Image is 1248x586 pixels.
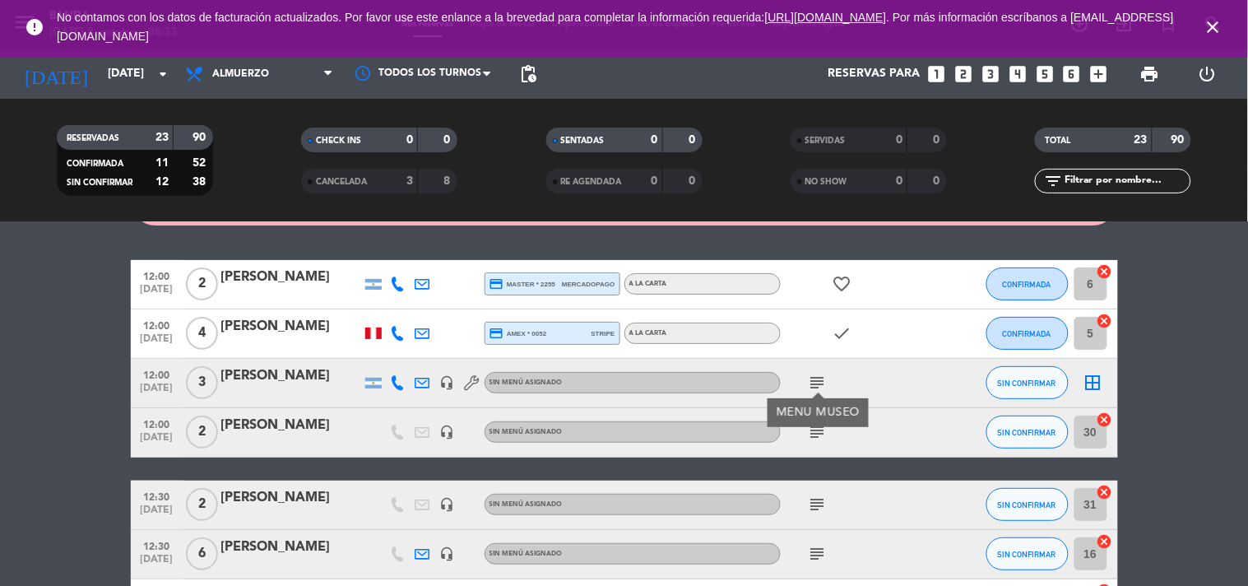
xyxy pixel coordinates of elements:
span: SIN CONFIRMAR [998,500,1056,509]
span: SIN CONFIRMAR [998,428,1056,437]
span: SIN CONFIRMAR [67,179,132,187]
i: [DATE] [12,56,100,92]
span: A LA CARTA [629,281,667,287]
strong: 90 [193,132,209,143]
button: CONFIRMADA [986,317,1069,350]
span: master * 2255 [489,277,556,291]
strong: 52 [193,157,209,169]
span: NO SHOW [805,178,847,186]
span: A LA CARTA [629,330,667,337]
a: [URL][DOMAIN_NAME] [765,11,887,24]
span: 12:00 [137,315,178,334]
i: border_all [1083,373,1103,393]
strong: 0 [689,175,698,187]
span: 12:30 [137,486,178,505]
span: 12:00 [137,266,178,285]
strong: 8 [444,175,454,187]
strong: 38 [193,176,209,188]
strong: 0 [933,134,943,146]
i: subject [808,373,828,393]
span: CONFIRMADA [1003,280,1051,289]
i: looks_5 [1034,63,1055,85]
strong: 0 [406,134,413,146]
span: print [1140,64,1160,84]
span: [DATE] [137,284,178,303]
div: MENU MUSEO [776,404,860,421]
strong: 0 [896,134,902,146]
button: CONFIRMADA [986,267,1069,300]
div: [PERSON_NAME] [221,415,361,436]
i: favorite_border [833,274,852,294]
strong: 0 [444,134,454,146]
span: RE AGENDADA [561,178,622,186]
div: [PERSON_NAME] [221,267,361,288]
div: [PERSON_NAME] [221,316,361,337]
i: filter_list [1043,171,1063,191]
strong: 0 [652,175,658,187]
span: CONFIRMADA [67,160,123,168]
span: CANCELADA [316,178,367,186]
strong: 0 [689,134,698,146]
div: [PERSON_NAME] [221,537,361,558]
span: [DATE] [137,383,178,402]
div: [PERSON_NAME] [221,365,361,387]
i: cancel [1097,484,1113,500]
span: 6 [186,537,218,570]
i: looks_two [953,63,974,85]
i: headset_mic [440,375,455,390]
i: cancel [1097,412,1113,428]
strong: 0 [933,175,943,187]
span: SERVIDAS [805,137,846,145]
span: CHECK INS [316,137,361,145]
strong: 0 [896,175,902,187]
i: looks_6 [1061,63,1083,85]
span: Sin menú asignado [489,379,563,386]
span: 3 [186,366,218,399]
span: 12:30 [137,536,178,555]
strong: 23 [1134,134,1148,146]
span: No contamos con los datos de facturación actualizados. Por favor use este enlance a la brevedad p... [57,11,1174,43]
span: stripe [592,328,615,339]
span: [DATE] [137,505,178,523]
strong: 3 [406,175,413,187]
div: [PERSON_NAME] [221,487,361,509]
span: pending_actions [518,64,538,84]
span: 2 [186,488,218,521]
strong: 23 [155,132,169,143]
i: subject [808,422,828,442]
span: Almuerzo [212,68,269,80]
span: 2 [186,267,218,300]
span: 2 [186,416,218,449]
button: SIN CONFIRMAR [986,537,1069,570]
input: Filtrar por nombre... [1063,172,1190,190]
i: cancel [1097,313,1113,329]
span: Sin menú asignado [489,501,563,508]
i: headset_mic [440,497,455,512]
span: 12:00 [137,365,178,384]
i: credit_card [489,326,504,341]
span: Sin menú asignado [489,429,563,435]
div: LOG OUT [1179,49,1236,99]
span: [DATE] [137,432,178,451]
span: [DATE] [137,554,178,573]
span: mercadopago [562,279,615,290]
i: cancel [1097,263,1113,280]
i: looks_one [926,63,947,85]
i: power_settings_new [1197,64,1217,84]
i: credit_card [489,277,504,291]
span: CONFIRMADA [1003,329,1051,338]
i: looks_4 [1007,63,1028,85]
i: subject [808,544,828,564]
i: error [25,17,44,37]
i: arrow_drop_down [153,64,173,84]
button: SIN CONFIRMAR [986,366,1069,399]
i: headset_mic [440,546,455,561]
i: check [833,323,852,343]
i: subject [808,495,828,514]
span: SIN CONFIRMAR [998,550,1056,559]
button: SIN CONFIRMAR [986,488,1069,521]
strong: 0 [652,134,658,146]
strong: 90 [1171,134,1188,146]
i: add_box [1088,63,1110,85]
span: Reservas para [828,67,920,81]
